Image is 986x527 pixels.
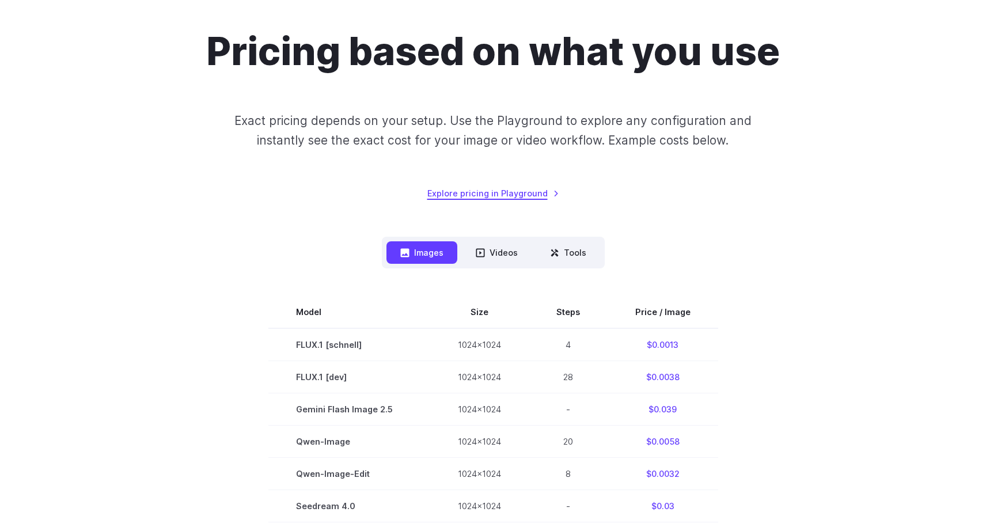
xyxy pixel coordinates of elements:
p: Exact pricing depends on your setup. Use the Playground to explore any configuration and instantl... [213,111,773,150]
td: 1024x1024 [430,490,529,522]
td: Seedream 4.0 [268,490,430,522]
td: $0.0058 [608,426,718,458]
th: Model [268,296,430,328]
td: - [529,490,608,522]
td: $0.0032 [608,458,718,490]
td: Qwen-Image [268,426,430,458]
td: 20 [529,426,608,458]
td: 8 [529,458,608,490]
th: Steps [529,296,608,328]
td: 1024x1024 [430,361,529,393]
button: Images [386,241,457,264]
button: Videos [462,241,532,264]
button: Tools [536,241,600,264]
h1: Pricing based on what you use [206,29,780,74]
td: $0.0038 [608,361,718,393]
td: FLUX.1 [schnell] [268,328,430,361]
td: $0.03 [608,490,718,522]
span: Gemini Flash Image 2.5 [296,403,403,416]
td: Qwen-Image-Edit [268,458,430,490]
td: $0.0013 [608,328,718,361]
td: 1024x1024 [430,458,529,490]
th: Size [430,296,529,328]
td: - [529,393,608,426]
a: Explore pricing in Playground [427,187,559,200]
td: $0.039 [608,393,718,426]
th: Price / Image [608,296,718,328]
td: FLUX.1 [dev] [268,361,430,393]
td: 1024x1024 [430,393,529,426]
td: 28 [529,361,608,393]
td: 1024x1024 [430,426,529,458]
td: 4 [529,328,608,361]
td: 1024x1024 [430,328,529,361]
